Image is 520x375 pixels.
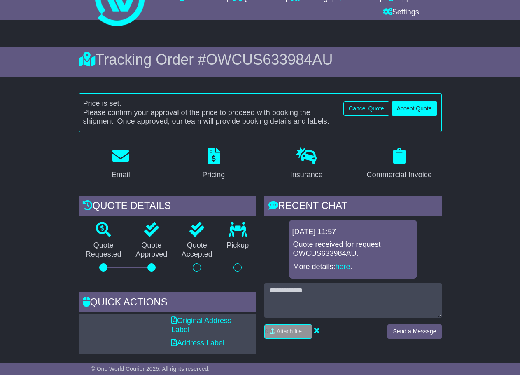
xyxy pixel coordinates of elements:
[293,262,413,272] p: More details: .
[343,101,389,116] button: Cancel Quote
[285,145,328,183] a: Insurance
[171,316,231,334] a: Original Address Label
[290,169,323,180] div: Insurance
[175,241,220,259] p: Quote Accepted
[79,51,442,68] div: Tracking Order #
[392,101,437,116] button: Accept Quote
[293,240,413,258] p: Quote received for request OWCUS633984AU.
[128,241,175,259] p: Quote Approved
[79,99,340,126] div: Price is set. Please confirm your approval of the price to proceed with booking the shipment. Onc...
[79,292,256,314] div: Quick Actions
[383,6,419,20] a: Settings
[91,366,210,372] span: © One World Courier 2025. All rights reserved.
[197,145,230,183] a: Pricing
[387,324,441,339] button: Send a Message
[367,169,432,180] div: Commercial Invoice
[79,196,256,218] div: Quote Details
[361,145,437,183] a: Commercial Invoice
[219,241,256,250] p: Pickup
[106,145,135,183] a: Email
[336,262,350,271] a: here
[112,169,130,180] div: Email
[206,51,333,68] span: OWCUS633984AU
[171,339,224,347] a: Address Label
[264,196,442,218] div: RECENT CHAT
[292,227,414,237] div: [DATE] 11:57
[79,241,129,259] p: Quote Requested
[202,169,225,180] div: Pricing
